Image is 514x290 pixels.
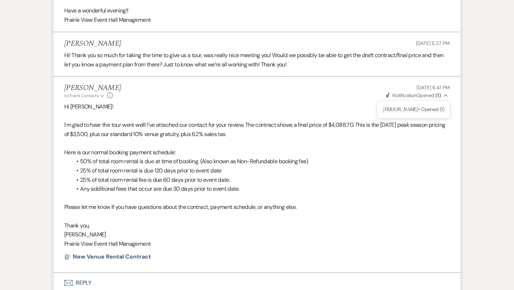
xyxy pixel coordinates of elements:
p: Hi [PERSON_NAME]! [64,102,450,111]
span: 25% of total room rental is due 120 days prior to event date [80,167,222,174]
p: Here is our normal booking payment schedule: [64,148,450,157]
h5: [PERSON_NAME] [64,39,121,48]
span: Thank you, [64,222,90,229]
button: New Venue Rental Contract [73,252,153,261]
span: Notification [392,92,416,99]
span: Please let me know if you have questions about the contract, payment schedule, or anything else. [64,203,297,211]
strong: ( 1 ) [435,92,441,99]
span: Opened (1) [421,106,444,112]
h5: [PERSON_NAME] [64,84,121,92]
span: Have a wonderful evening!! [64,7,128,14]
span: [PERSON_NAME] [64,231,106,238]
span: Any additional fees that occur are due 30 days prior to event date. [80,185,240,192]
span: to: Event Contacts [64,93,99,99]
span: Opened [386,92,441,99]
p: [PERSON_NAME] • [383,106,444,114]
span: New Venue Rental Contract [73,253,151,260]
span: 25% of total room rental fee is due 60 days prior to event date. [80,176,230,184]
span: Prairie View Event Hall Management [64,16,151,24]
p: Hi! Thank you so much for taking the time to give us a tour, was really nice meeting you! Would w... [64,51,450,69]
button: to: Event Contacts [64,92,105,99]
span: [DATE] 6:27 PM [416,40,450,46]
p: Prairie View Event Hall Management [64,239,450,249]
span: 50% of total room rental is due at time of booking. (Also known as Non-Refundable booking fee) [80,157,308,165]
p: I'm glad to hear the tour went well! I've attached our contact for your review. The contract show... [64,120,450,139]
span: [DATE] 6:41 PM [417,84,450,91]
button: NotificationOpened (1) [385,92,450,99]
